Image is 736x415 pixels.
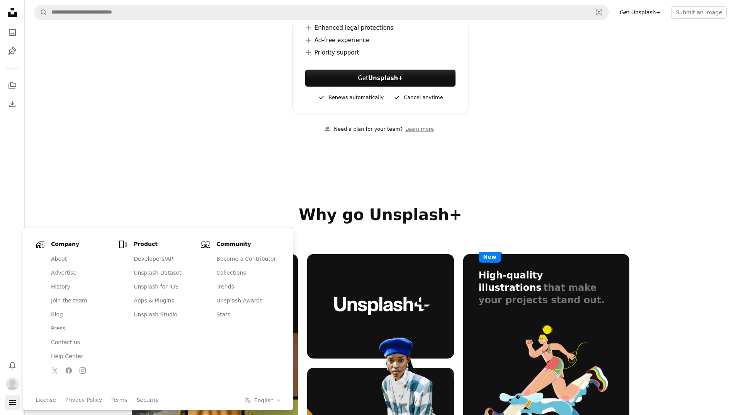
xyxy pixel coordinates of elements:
div: Need a plan for your team? [325,125,403,133]
a: Security [136,396,159,404]
strong: Unsplash+ [368,75,403,82]
a: Download History [5,96,20,112]
a: License [36,396,56,404]
a: Advertise [46,266,115,280]
a: Unsplash Studio [129,308,198,322]
a: Terms [111,396,127,404]
a: Follow Unsplash on Instagram [76,364,89,377]
form: Find visuals sitewide [34,5,609,20]
button: Profile [5,376,20,392]
span: New [479,252,501,263]
a: Follow Unsplash on Twitter [49,364,61,377]
a: Join the team [46,294,115,308]
a: Learn more [403,123,436,136]
a: Get Unsplash+ [615,6,665,19]
span: that make your projects stand out. [479,282,605,306]
h1: Community [216,241,280,248]
h2: Why go Unsplash+ [132,205,629,224]
li: Priority support [305,48,456,57]
a: Collections [5,78,20,93]
button: Search Unsplash [34,5,48,20]
a: Apps & Plugins [129,294,198,308]
a: Blog [46,308,115,322]
li: Enhanced legal protections [305,23,456,32]
a: Trends [212,280,280,294]
button: Submit an image [671,6,727,19]
h1: Company [51,241,115,248]
a: Illustrations [5,43,20,59]
a: Unsplash Dataset [129,266,198,280]
a: Photos [5,25,20,40]
a: About [46,252,115,266]
a: Developers/API [129,252,198,266]
a: Stats [212,308,280,322]
a: GetUnsplash+ [305,70,456,87]
a: Follow Unsplash on Facebook [63,364,75,377]
div: Renews automatically [318,93,384,102]
h3: High-quality illustrations [479,270,543,293]
img: Avatar of user Alireza Azarm [6,378,19,390]
a: Contact us [46,336,115,350]
a: Become a Contributor [212,252,280,266]
a: Press [46,322,115,336]
a: Collections [212,266,280,280]
a: Home — Unsplash [5,5,20,22]
a: Privacy Policy [65,396,102,404]
h1: Product [134,241,198,248]
li: Ad-free experience [305,36,456,45]
div: Cancel anytime [393,93,443,102]
a: Unsplash for iOS [129,280,198,294]
button: Menu [5,395,20,410]
a: Unsplash Awards [212,294,280,308]
button: Visual search [590,5,609,20]
a: History [46,280,115,294]
button: Notifications [5,358,20,373]
button: Select your language [244,397,281,404]
a: Help Center [46,350,115,364]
